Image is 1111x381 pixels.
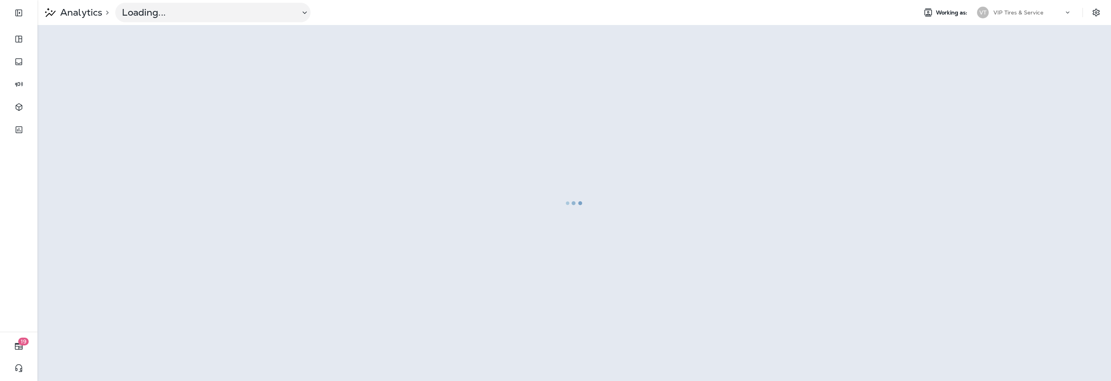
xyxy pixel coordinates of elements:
div: VT [977,7,989,18]
p: VIP Tires & Service [993,9,1043,16]
button: 19 [8,338,30,354]
span: Working as: [936,9,969,16]
button: Expand Sidebar [8,5,30,21]
p: Analytics [57,7,102,18]
button: Settings [1089,5,1103,20]
p: Loading... [122,7,294,18]
span: 19 [18,338,29,345]
p: > [102,9,109,16]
